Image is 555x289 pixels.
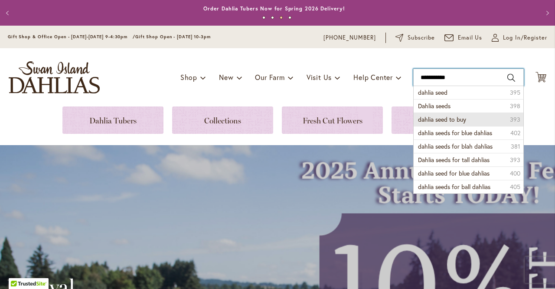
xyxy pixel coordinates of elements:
[271,16,274,19] button: 2 of 4
[307,73,332,82] span: Visit Us
[288,16,291,19] button: 4 of 4
[203,5,345,12] a: Order Dahlia Tubers Now for Spring 2026 Delivery!
[353,73,393,82] span: Help Center
[418,115,466,123] span: dahlia seed to buy
[458,33,483,42] span: Email Us
[418,88,447,96] span: dahlia seed
[8,34,135,40] span: Gift Shop & Office Open - [DATE]-[DATE] 9-4:30pm /
[418,183,490,191] span: dahlia seeds for ball dahlias
[492,33,547,42] a: Log In/Register
[9,61,100,93] a: store logo
[510,88,520,97] span: 395
[510,102,520,110] span: 398
[538,4,555,22] button: Next
[511,142,520,151] span: 381
[418,169,490,177] span: dahlia seed for blue dahlias
[418,142,493,150] span: dahlia seeds for blah dahlias
[408,33,435,42] span: Subscribe
[510,129,520,137] span: 402
[323,33,376,42] a: [PHONE_NUMBER]
[255,73,284,82] span: Our Farm
[180,73,197,82] span: Shop
[503,33,547,42] span: Log In/Register
[418,156,490,164] span: Dahlia seeds for tall dahlias
[507,71,515,85] button: Search
[510,183,520,191] span: 405
[510,156,520,164] span: 393
[510,169,520,178] span: 400
[418,129,492,137] span: dahlia seeds for blue dahlias
[395,33,435,42] a: Subscribe
[280,16,283,19] button: 3 of 4
[262,16,265,19] button: 1 of 4
[510,115,520,124] span: 393
[418,102,451,110] span: Dahlia seeds
[444,33,483,42] a: Email Us
[135,34,211,40] span: Gift Shop Open - [DATE] 10-3pm
[219,73,233,82] span: New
